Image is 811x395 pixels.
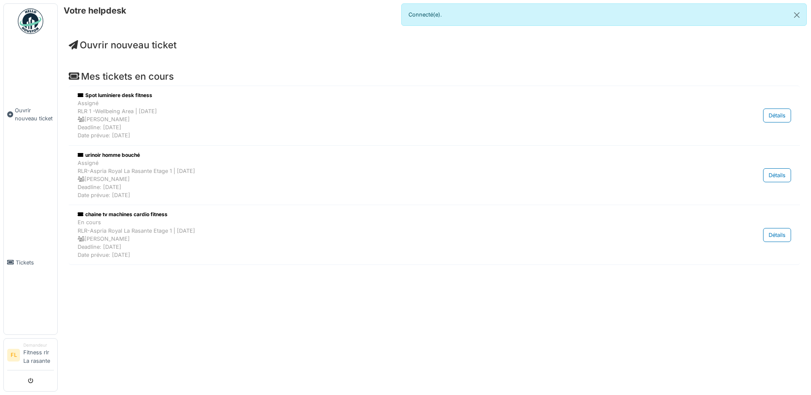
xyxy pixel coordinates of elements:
div: Détails [763,168,791,182]
div: chaine tv machines cardio fitness [78,211,687,218]
a: Ouvrir nouveau ticket [4,39,57,191]
div: Spot luminiere desk fitness [78,92,687,99]
div: En cours RLR-Aspria Royal La Rasante Etage 1 | [DATE] [PERSON_NAME] Deadline: [DATE] Date prévue:... [78,218,687,259]
div: Détails [763,228,791,242]
div: Assigné RLR-Aspria Royal La Rasante Etage 1 | [DATE] [PERSON_NAME] Deadline: [DATE] Date prévue: ... [78,159,687,200]
li: Fitness rlr La rasante [23,342,54,368]
div: Demandeur [23,342,54,348]
span: Tickets [16,259,54,267]
h6: Votre helpdesk [64,6,126,16]
button: Close [787,4,806,26]
h4: Mes tickets en cours [69,71,800,82]
a: Ouvrir nouveau ticket [69,39,176,50]
a: FL DemandeurFitness rlr La rasante [7,342,54,370]
a: Spot luminiere desk fitness AssignéRLR 1 -Wellbeing Area | [DATE] [PERSON_NAME]Deadline: [DATE]Da... [76,89,793,142]
div: Connecté(e). [401,3,807,26]
img: Badge_color-CXgf-gQk.svg [18,8,43,34]
div: urinoir homme bouché [78,151,687,159]
li: FL [7,349,20,362]
div: Détails [763,108,791,122]
span: Ouvrir nouveau ticket [15,106,54,122]
a: chaine tv machines cardio fitness En coursRLR-Aspria Royal La Rasante Etage 1 | [DATE] [PERSON_NA... [76,209,793,261]
a: Tickets [4,191,57,334]
div: Assigné RLR 1 -Wellbeing Area | [DATE] [PERSON_NAME] Deadline: [DATE] Date prévue: [DATE] [78,99,687,140]
a: urinoir homme bouché AssignéRLR-Aspria Royal La Rasante Etage 1 | [DATE] [PERSON_NAME]Deadline: [... [76,149,793,202]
